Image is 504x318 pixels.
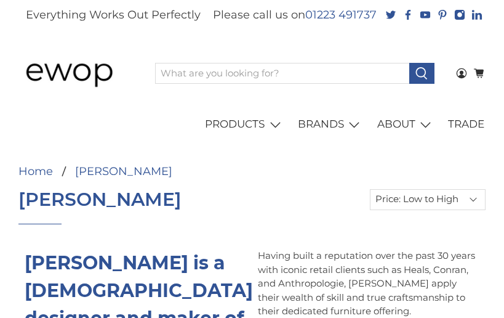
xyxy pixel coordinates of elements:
a: TRADE [441,107,492,142]
nav: breadcrumbs [18,166,198,177]
a: [PERSON_NAME] [75,166,172,177]
h1: [PERSON_NAME] [18,189,182,210]
nav: main navigation [12,107,491,142]
input: What are you looking for? [155,63,410,84]
a: Home [18,166,53,177]
a: ABOUT [370,107,441,142]
p: Everything Works Out Perfectly [26,7,201,23]
a: BRANDS [291,107,370,142]
a: 01223 491737 [305,7,377,23]
a: PRODUCTS [198,107,291,142]
p: Please call us on [213,7,377,23]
